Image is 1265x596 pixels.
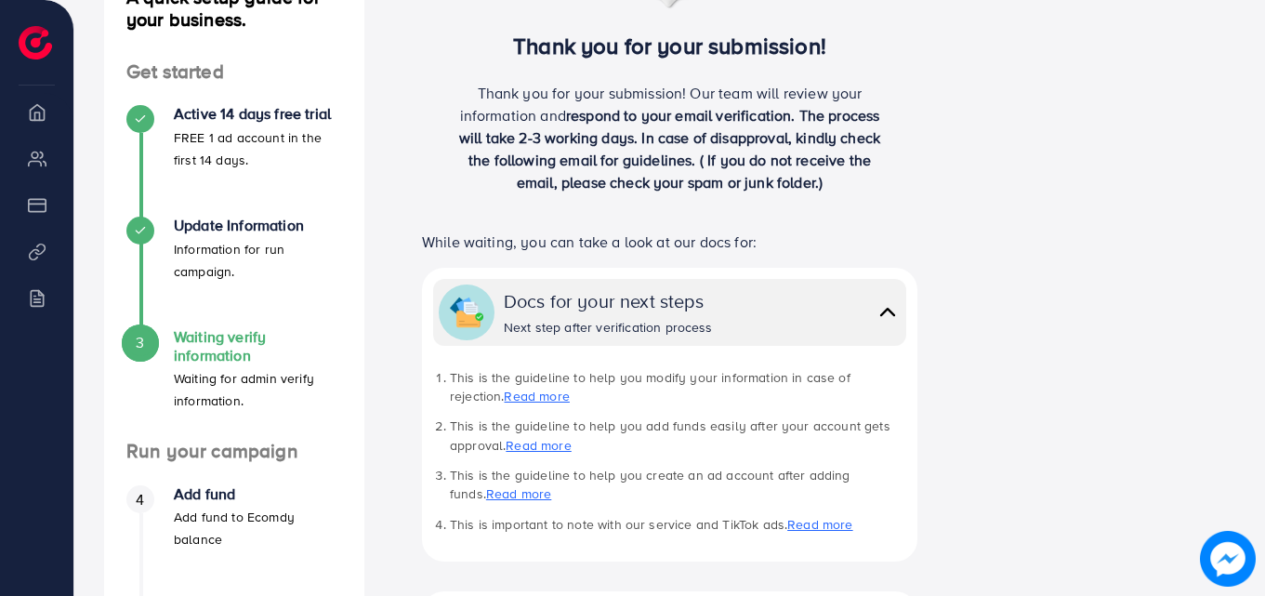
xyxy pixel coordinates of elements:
h4: Active 14 days free trial [174,105,342,123]
a: Read more [504,387,569,405]
span: 3 [136,332,144,353]
img: image [1200,531,1256,587]
h4: Update Information [174,217,342,234]
a: Read more [787,515,852,534]
h4: Get started [104,60,364,84]
img: collapse [875,298,901,325]
a: Read more [506,436,571,455]
li: This is the guideline to help you add funds easily after your account gets approval. [450,417,906,455]
li: Waiting verify information [104,328,364,440]
a: Read more [486,484,551,503]
span: respond to your email verification. The process will take 2-3 working days. In case of disapprova... [459,105,880,192]
h3: Thank you for your submission! [394,33,945,60]
li: This is the guideline to help you modify your information in case of rejection. [450,368,906,406]
img: collapse [450,296,483,329]
li: This is important to note with our service and TikTok ads. [450,515,906,534]
img: logo [19,26,52,60]
p: Add fund to Ecomdy balance [174,506,342,550]
p: FREE 1 ad account in the first 14 days. [174,126,342,171]
p: Information for run campaign. [174,238,342,283]
li: Update Information [104,217,364,328]
li: This is the guideline to help you create an ad account after adding funds. [450,466,906,504]
p: Waiting for admin verify information. [174,367,342,412]
p: Thank you for your submission! Our team will review your information and [450,82,890,193]
div: Next step after verification process [504,318,713,337]
h4: Add fund [174,485,342,503]
div: Docs for your next steps [504,287,713,314]
h4: Run your campaign [104,440,364,463]
h4: Waiting verify information [174,328,342,364]
p: While waiting, you can take a look at our docs for: [422,231,917,253]
span: 4 [136,489,144,510]
li: Active 14 days free trial [104,105,364,217]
